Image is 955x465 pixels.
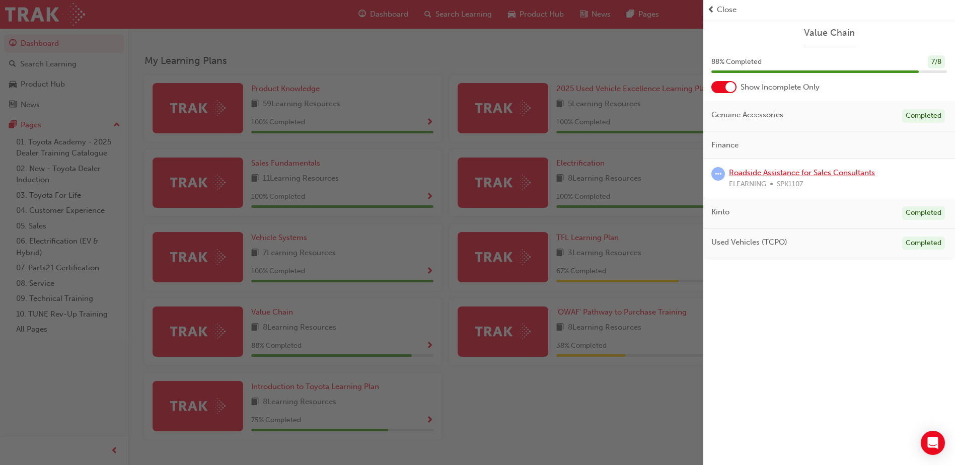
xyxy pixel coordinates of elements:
a: Value Chain [711,27,947,39]
span: Show Incomplete Only [741,82,820,93]
span: Kinto [711,206,729,218]
div: Completed [902,206,945,220]
div: Open Intercom Messenger [921,431,945,455]
div: Completed [902,237,945,250]
span: ELEARNING [729,179,766,190]
span: prev-icon [707,4,715,16]
div: 7 / 8 [928,55,945,69]
span: Genuine Accessories [711,109,783,121]
span: Finance [711,139,739,151]
span: learningRecordVerb_ATTEMPT-icon [711,167,725,181]
button: prev-iconClose [707,4,951,16]
span: SPK1107 [777,179,803,190]
a: Roadside Assistance for Sales Consultants [729,168,875,177]
span: 88 % Completed [711,56,762,68]
span: Close [717,4,737,16]
div: Completed [902,109,945,123]
span: Used Vehicles (TCPO) [711,237,787,248]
